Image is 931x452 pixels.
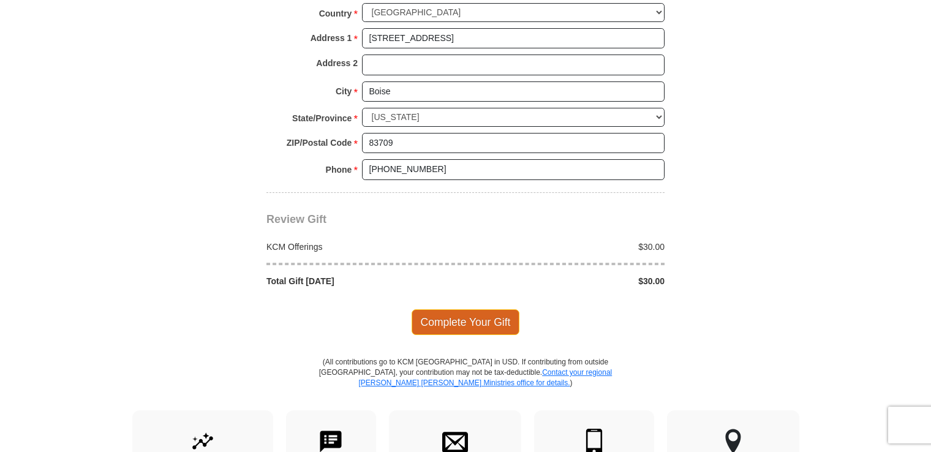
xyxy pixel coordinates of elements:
[466,275,671,287] div: $30.00
[311,29,352,47] strong: Address 1
[287,134,352,151] strong: ZIP/Postal Code
[316,55,358,72] strong: Address 2
[412,309,520,335] span: Complete Your Gift
[260,241,466,253] div: KCM Offerings
[336,83,352,100] strong: City
[326,161,352,178] strong: Phone
[319,5,352,22] strong: Country
[260,275,466,287] div: Total Gift [DATE]
[318,357,612,410] p: (All contributions go to KCM [GEOGRAPHIC_DATA] in USD. If contributing from outside [GEOGRAPHIC_D...
[466,241,671,253] div: $30.00
[292,110,352,127] strong: State/Province
[266,213,326,225] span: Review Gift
